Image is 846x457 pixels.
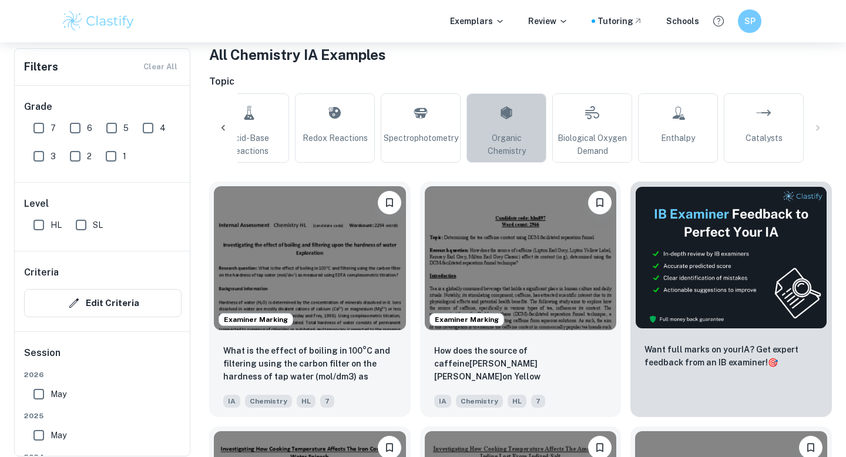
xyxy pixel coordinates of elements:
img: Clastify logo [61,9,136,33]
span: 2026 [24,369,182,380]
img: Chemistry IA example thumbnail: What is the effect of boiling in 100°C a [214,186,406,330]
span: Catalysts [746,132,783,145]
a: Tutoring [597,15,643,28]
span: Examiner Marking [219,314,293,325]
span: Organic Chemistry [472,132,541,157]
h6: Topic [209,75,832,89]
span: Chemistry [456,395,503,408]
span: 3 [51,150,56,163]
span: 6 [87,122,92,135]
span: Spectrophotometry [384,132,458,145]
h1: All Chemistry IA Examples [209,44,832,65]
span: 7 [320,395,334,408]
img: Thumbnail [635,186,827,329]
span: 4 [160,122,166,135]
span: Chemistry [245,395,292,408]
span: HL [297,395,315,408]
span: 1 [123,150,126,163]
span: 7 [51,122,56,135]
span: Acid-Base Reactions [214,132,284,157]
span: IA [434,395,451,408]
a: Examiner MarkingBookmarkHow does the source of caffeine (Lipton Earl Grey, Lipton Yellow Label, R... [420,182,622,417]
h6: Level [24,197,182,211]
span: Biological Oxygen Demand [558,132,627,157]
span: 7 [531,395,545,408]
p: How does the source of caffeine (Lipton Earl Grey, Lipton Yellow Label, Remsey Earl Grey, Milton ... [434,344,607,384]
a: ThumbnailWant full marks on yourIA? Get expert feedback from an IB examiner! [630,182,832,417]
button: Edit Criteria [24,289,182,317]
h6: Criteria [24,266,59,280]
p: What is the effect of boiling in 100°C and filtering using the carbon filter on the hardness of t... [223,344,397,384]
span: 2025 [24,411,182,421]
p: Want full marks on your IA ? Get expert feedback from an IB examiner! [644,343,818,369]
a: Schools [666,15,699,28]
span: 🎯 [768,358,778,367]
h6: Filters [24,59,58,75]
span: HL [51,219,62,231]
span: SL [93,219,103,231]
button: SP [738,9,761,33]
span: 5 [123,122,129,135]
span: IA [223,395,240,408]
p: Review [528,15,568,28]
a: Examiner MarkingBookmarkWhat is the effect of boiling in 100°C and filtering using the carbon fil... [209,182,411,417]
span: May [51,429,66,442]
img: Chemistry IA example thumbnail: How does the source of caffeine (Lipton [425,186,617,330]
button: Bookmark [588,191,612,214]
button: Help and Feedback [709,11,728,31]
span: 2 [87,150,92,163]
span: HL [508,395,526,408]
h6: Session [24,346,182,369]
span: Enthalpy [661,132,695,145]
span: Examiner Marking [430,314,503,325]
p: Exemplars [450,15,505,28]
h6: SP [743,15,757,28]
h6: Grade [24,100,182,114]
span: May [51,388,66,401]
button: Bookmark [378,191,401,214]
span: Redox Reactions [303,132,368,145]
